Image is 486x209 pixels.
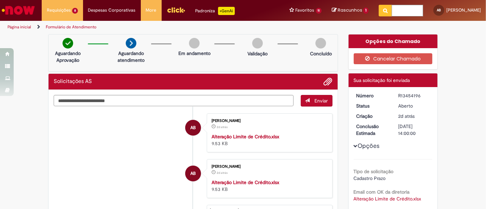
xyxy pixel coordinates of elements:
[315,38,326,48] img: img-circle-grey.png
[212,119,325,123] div: [PERSON_NAME]
[301,95,333,107] button: Enviar
[63,38,73,48] img: check-circle-green.png
[185,166,201,181] div: Ana Raissa Araujo Bezerra
[195,7,235,15] div: Padroniza
[190,120,196,136] span: AB
[46,24,96,30] a: Formulário de Atendimento
[212,179,325,193] div: 9.53 KB
[218,7,235,15] p: +GenAi
[217,171,228,175] span: 2d atrás
[354,189,410,195] b: Email com OK da diretoria
[324,77,333,86] button: Adicionar anexos
[5,21,319,33] ul: Trilhas de página
[398,113,415,119] span: 2d atrás
[167,5,185,15] img: click_logo_yellow_360x200.png
[190,165,196,182] span: AB
[217,125,228,129] time: 27/08/2025 18:43:03
[54,95,294,106] textarea: Digite sua mensagem aqui...
[212,134,279,140] a: Alteração Limite de Crédito.xlsx
[398,102,430,109] div: Aberto
[296,7,314,14] span: Favoritos
[398,113,430,120] div: 27/08/2025 18:43:13
[398,113,415,119] time: 27/08/2025 18:43:13
[189,38,200,48] img: img-circle-grey.png
[72,8,78,14] span: 8
[354,196,421,202] a: Download de Alteração Limite de Crédito.xlsx
[351,113,393,120] dt: Criação
[354,168,394,175] b: Tipo de solicitação
[178,50,211,57] p: Em andamento
[146,7,157,14] span: More
[54,79,92,85] h2: Solicitações AS Histórico de tíquete
[379,5,392,16] button: Pesquisar
[1,3,36,17] img: ServiceNow
[354,53,433,64] button: Cancelar Chamado
[363,8,368,14] span: 1
[354,77,410,83] span: Sua solicitação foi enviada
[212,165,325,169] div: [PERSON_NAME]
[351,102,393,109] dt: Status
[217,125,228,129] span: 2d atrás
[437,8,441,12] span: AB
[185,120,201,136] div: Ana Raissa Araujo Bezerra
[354,175,386,181] span: Cadastro Prazo
[310,50,332,57] p: Concluído
[47,7,71,14] span: Requisições
[217,171,228,175] time: 27/08/2025 18:42:57
[446,7,481,13] span: [PERSON_NAME]
[51,50,84,64] p: Aguardando Aprovação
[252,38,263,48] img: img-circle-grey.png
[212,133,325,147] div: 9.53 KB
[114,50,148,64] p: Aguardando atendimento
[351,123,393,137] dt: Conclusão Estimada
[338,7,362,13] span: Rascunhos
[349,34,438,48] div: Opções do Chamado
[316,8,322,14] span: 11
[247,50,268,57] p: Validação
[398,92,430,99] div: R13454196
[332,7,368,14] a: Rascunhos
[126,38,136,48] img: arrow-next.png
[8,24,31,30] a: Página inicial
[88,7,136,14] span: Despesas Corporativas
[398,123,430,137] div: [DATE] 14:00:00
[315,98,328,104] span: Enviar
[351,92,393,99] dt: Número
[212,179,279,185] a: Alteração Limite de Crédito.xlsx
